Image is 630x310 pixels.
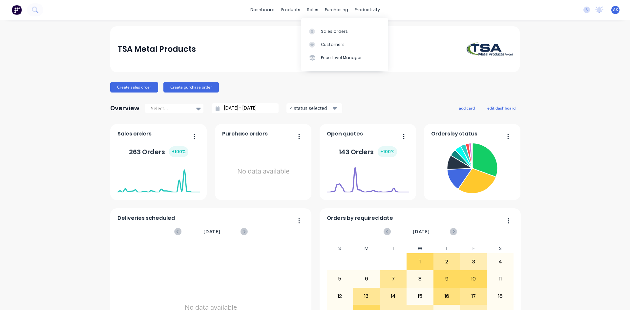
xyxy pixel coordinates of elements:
button: add card [454,104,479,112]
div: Price Level Manager [321,55,362,61]
div: 18 [487,288,514,304]
img: Factory [12,5,22,15]
div: 8 [407,271,433,287]
button: Create sales order [110,82,158,93]
span: Deliveries scheduled [117,214,175,222]
div: 10 [460,271,487,287]
button: Create purchase order [163,82,219,93]
div: 263 Orders [129,146,188,157]
a: Customers [301,38,388,51]
span: AK [613,7,618,13]
span: [DATE] [203,228,220,235]
span: Orders by status [431,130,477,138]
div: M [353,244,380,253]
div: + 100 % [169,146,188,157]
div: 143 Orders [339,146,397,157]
span: Purchase orders [222,130,268,138]
div: productivity [351,5,383,15]
button: edit dashboard [483,104,520,112]
div: 3 [460,254,487,270]
div: 1 [407,254,433,270]
div: S [487,244,514,253]
div: 7 [380,271,407,287]
a: Price Level Manager [301,51,388,64]
div: 16 [434,288,460,304]
button: 4 status selected [286,103,342,113]
div: T [433,244,460,253]
div: S [326,244,353,253]
div: purchasing [322,5,351,15]
div: 2 [434,254,460,270]
span: Orders by required date [327,214,393,222]
div: Sales Orders [321,29,348,34]
a: dashboard [247,5,278,15]
div: Overview [110,102,139,115]
div: sales [304,5,322,15]
div: 13 [353,288,380,304]
div: products [278,5,304,15]
div: 14 [380,288,407,304]
div: W [407,244,433,253]
a: Sales Orders [301,25,388,38]
div: 6 [353,271,380,287]
div: 11 [487,271,514,287]
div: T [380,244,407,253]
div: Customers [321,42,345,48]
span: Sales orders [117,130,152,138]
div: F [460,244,487,253]
div: 12 [327,288,353,304]
div: 5 [327,271,353,287]
div: 4 status selected [290,105,331,112]
div: No data available [222,140,304,202]
span: Open quotes [327,130,363,138]
span: [DATE] [413,228,430,235]
img: TSA Metal Products [467,42,513,56]
div: TSA Metal Products [117,43,196,56]
div: 4 [487,254,514,270]
div: + 100 % [378,146,397,157]
div: 15 [407,288,433,304]
div: 17 [460,288,487,304]
div: 9 [434,271,460,287]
